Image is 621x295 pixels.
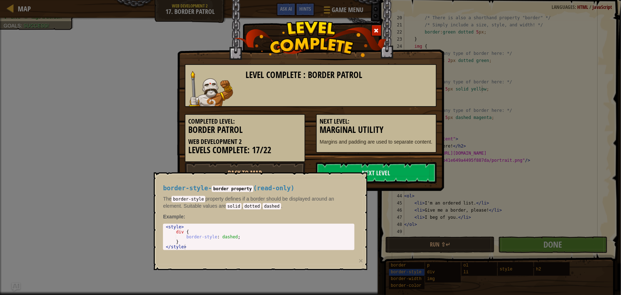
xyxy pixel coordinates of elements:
h4: - ( ) [163,185,354,192]
h5: Completed Level: [189,118,301,125]
h3: Levels Complete: 17/22 [189,145,301,155]
h5: Next Level: [320,118,433,125]
span: read-only [257,185,291,192]
code: border-style [172,196,205,202]
span: border-style [163,185,208,192]
code: dotted [243,203,261,209]
span: Example [163,214,184,219]
h3: Border Patrol [189,125,301,135]
code: border property [212,186,253,192]
h3: Level Complete : Border Patrol [246,70,433,80]
img: goliath.png [189,71,233,106]
code: solid [226,203,242,209]
h5: Web Development 2 [189,138,301,145]
a: Back to Map [185,162,305,183]
code: dashed [263,203,281,209]
img: level_complete.png [234,21,387,57]
h3: Marginal Utility [320,125,433,135]
p: The property defines if a border should be displayed around an element. Suitable values are , , . [163,195,354,209]
p: Margins and padding are used to separate content. [320,138,433,145]
button: × [359,257,363,264]
a: Next Level [316,162,437,183]
strong: : [163,214,185,219]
